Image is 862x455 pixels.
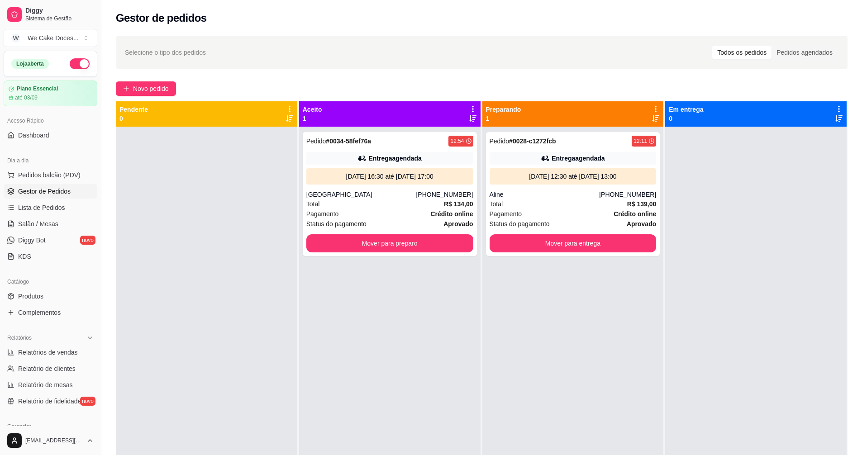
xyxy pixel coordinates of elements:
[15,94,38,101] article: até 03/09
[18,219,58,228] span: Salão / Mesas
[4,184,97,199] a: Gestor de Pedidos
[28,33,79,43] div: We Cake Doces ...
[4,430,97,451] button: [EMAIL_ADDRESS][DOMAIN_NAME]
[18,397,81,406] span: Relatório de fidelidade
[310,172,470,181] div: [DATE] 16:30 até [DATE] 17:00
[4,305,97,320] a: Complementos
[306,190,416,199] div: [GEOGRAPHIC_DATA]
[326,137,371,145] strong: # 0034-58fef76a
[450,137,464,145] div: 12:54
[4,217,97,231] a: Salão / Mesas
[133,84,169,94] span: Novo pedido
[119,114,148,123] p: 0
[119,105,148,114] p: Pendente
[444,200,473,208] strong: R$ 134,00
[306,234,473,252] button: Mover para preparo
[669,114,703,123] p: 0
[18,308,61,317] span: Complementos
[4,153,97,168] div: Dia a dia
[18,380,73,389] span: Relatório de mesas
[123,85,129,92] span: plus
[430,210,473,218] strong: Crédito online
[116,81,176,96] button: Novo pedido
[306,137,326,145] span: Pedido
[18,131,49,140] span: Dashboard
[18,171,81,180] span: Pedidos balcão (PDV)
[4,81,97,106] a: Plano Essencialaté 03/09
[4,249,97,264] a: KDS
[4,168,97,182] button: Pedidos balcão (PDV)
[11,33,20,43] span: W
[4,114,97,128] div: Acesso Rápido
[4,394,97,408] a: Relatório de fidelidadenovo
[552,154,605,163] div: Entrega agendada
[18,187,71,196] span: Gestor de Pedidos
[4,289,97,303] a: Produtos
[18,348,78,357] span: Relatórios de vendas
[4,128,97,142] a: Dashboard
[306,199,320,209] span: Total
[11,59,49,69] div: Loja aberta
[4,4,97,25] a: DiggySistema de Gestão
[4,361,97,376] a: Relatório de clientes
[306,209,339,219] span: Pagamento
[4,200,97,215] a: Lista de Pedidos
[17,85,58,92] article: Plano Essencial
[493,172,653,181] div: [DATE] 12:30 até [DATE] 13:00
[116,11,207,25] h2: Gestor de pedidos
[486,105,521,114] p: Preparando
[18,252,31,261] span: KDS
[627,220,656,227] strong: aprovado
[669,105,703,114] p: Em entrega
[18,364,76,373] span: Relatório de clientes
[490,137,510,145] span: Pedido
[4,275,97,289] div: Catálogo
[4,378,97,392] a: Relatório de mesas
[416,190,473,199] div: [PHONE_NUMBER]
[599,190,656,199] div: [PHONE_NUMBER]
[486,114,521,123] p: 1
[25,15,94,22] span: Sistema de Gestão
[509,137,556,145] strong: # 0028-c1272fcb
[303,105,322,114] p: Aceito
[4,345,97,360] a: Relatórios de vendas
[4,233,97,247] a: Diggy Botnovo
[4,419,97,434] div: Gerenciar
[70,58,90,69] button: Alterar Status
[490,209,522,219] span: Pagamento
[306,219,367,229] span: Status do pagamento
[490,234,657,252] button: Mover para entrega
[18,292,43,301] span: Produtos
[25,437,83,444] span: [EMAIL_ADDRESS][DOMAIN_NAME]
[614,210,656,218] strong: Crédito online
[712,46,772,59] div: Todos os pedidos
[490,199,503,209] span: Total
[18,203,65,212] span: Lista de Pedidos
[125,47,206,57] span: Selecione o tipo dos pedidos
[4,29,97,47] button: Select a team
[25,7,94,15] span: Diggy
[303,114,322,123] p: 1
[443,220,473,227] strong: aprovado
[772,46,838,59] div: Pedidos agendados
[633,137,647,145] div: 12:11
[490,219,550,229] span: Status do pagamento
[18,236,46,245] span: Diggy Bot
[7,334,32,341] span: Relatórios
[368,154,421,163] div: Entrega agendada
[627,200,657,208] strong: R$ 139,00
[490,190,600,199] div: Aline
